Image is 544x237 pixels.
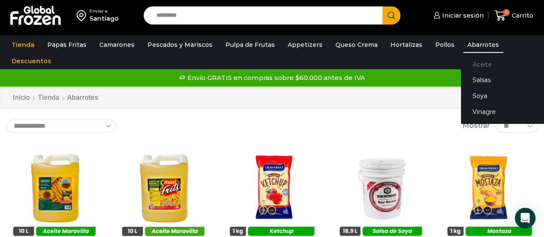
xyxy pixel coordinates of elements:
[7,37,39,53] a: Tienda
[463,37,503,53] a: Abarrotes
[503,9,510,16] span: 0
[431,37,459,53] a: Pollos
[382,6,400,25] button: Search button
[221,37,279,53] a: Pulpa de Frutas
[43,37,91,53] a: Papas Fritas
[331,37,382,53] a: Queso Crema
[431,7,484,24] a: Iniciar sesión
[6,120,116,132] select: Pedido de la tienda
[12,93,98,103] nav: Breadcrumb
[283,37,327,53] a: Appetizers
[386,37,427,53] a: Hortalizas
[143,37,217,53] a: Pescados y Mariscos
[67,93,98,102] h1: Abarrotes
[89,8,119,14] div: Enviar a
[37,93,60,103] a: Tienda
[492,6,535,26] a: 0 Carrito
[515,208,535,228] div: Open Intercom Messenger
[7,53,55,69] a: Descuentos
[95,37,139,53] a: Camarones
[510,11,533,20] span: Carrito
[462,121,490,131] span: Mostrar
[12,93,30,103] a: Inicio
[440,11,484,20] span: Iniciar sesión
[77,8,89,23] img: address-field-icon.svg
[89,14,119,23] div: Santiago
